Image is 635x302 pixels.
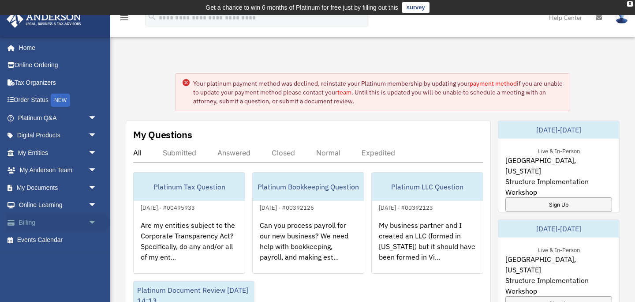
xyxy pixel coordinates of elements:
[498,121,619,139] div: [DATE]-[DATE]
[470,79,517,87] a: payment method
[51,94,70,107] div: NEW
[133,148,142,157] div: All
[6,162,110,179] a: My Anderson Teamarrow_drop_down
[531,245,587,254] div: Live & In-Person
[6,144,110,162] a: My Entitiesarrow_drop_down
[193,79,563,106] div: Your platinum payment method was declined, reinstate your Platinum membership by updating your if...
[6,231,110,249] a: Events Calendar
[372,173,483,201] div: Platinum LLC Question
[627,1,633,7] div: close
[6,109,110,127] a: Platinum Q&Aarrow_drop_down
[6,214,110,231] a: Billingarrow_drop_down
[6,91,110,109] a: Order StatusNEW
[253,213,364,282] div: Can you process payroll for our new business? We need help with bookkeeping, payroll, and making ...
[253,173,364,201] div: Platinum Bookkeeping Question
[505,176,612,197] span: Structure Implementation Workshop
[88,214,106,232] span: arrow_drop_down
[119,15,130,23] a: menu
[498,220,619,238] div: [DATE]-[DATE]
[253,202,321,211] div: [DATE] - #00392126
[133,172,245,274] a: Platinum Tax Question[DATE] - #00495933Are my entities subject to the Corporate Transparency Act?...
[119,12,130,23] i: menu
[372,213,483,282] div: My business partner and I created an LLC (formed in [US_STATE]) but it should have been formed in...
[505,254,612,275] span: [GEOGRAPHIC_DATA], [US_STATE]
[272,148,295,157] div: Closed
[316,148,340,157] div: Normal
[88,109,106,127] span: arrow_drop_down
[88,162,106,180] span: arrow_drop_down
[505,155,612,176] span: [GEOGRAPHIC_DATA], [US_STATE]
[147,12,157,22] i: search
[372,202,440,211] div: [DATE] - #00392123
[88,127,106,145] span: arrow_drop_down
[371,172,483,274] a: Platinum LLC Question[DATE] - #00392123My business partner and I created an LLC (formed in [US_ST...
[6,57,110,74] a: Online Ordering
[531,146,587,155] div: Live & In-Person
[6,74,110,91] a: Tax Organizers
[615,11,628,24] img: User Pic
[362,148,395,157] div: Expedited
[6,39,106,57] a: Home
[6,127,110,144] a: Digital Productsarrow_drop_down
[134,213,245,282] div: Are my entities subject to the Corporate Transparency Act? Specifically, do any and/or all of my ...
[88,144,106,162] span: arrow_drop_down
[88,196,106,215] span: arrow_drop_down
[217,148,250,157] div: Answered
[163,148,196,157] div: Submitted
[252,172,364,274] a: Platinum Bookkeeping Question[DATE] - #00392126Can you process payroll for our new business? We n...
[4,11,84,28] img: Anderson Advisors Platinum Portal
[6,179,110,196] a: My Documentsarrow_drop_down
[337,88,351,96] a: team
[134,202,202,211] div: [DATE] - #00495933
[134,173,245,201] div: Platinum Tax Question
[205,2,398,13] div: Get a chance to win 6 months of Platinum for free just by filling out this
[133,128,192,141] div: My Questions
[402,2,430,13] a: survey
[88,179,106,197] span: arrow_drop_down
[505,197,612,212] a: Sign Up
[505,275,612,296] span: Structure Implementation Workshop
[6,196,110,214] a: Online Learningarrow_drop_down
